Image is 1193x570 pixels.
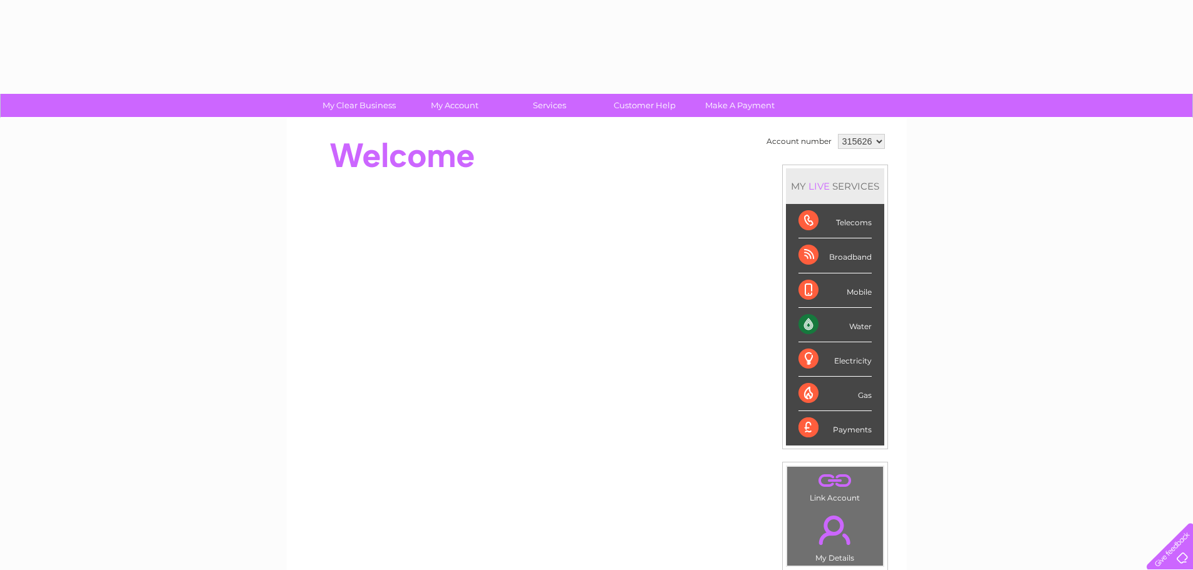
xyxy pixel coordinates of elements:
[798,411,872,445] div: Payments
[798,273,872,308] div: Mobile
[403,94,506,117] a: My Account
[798,377,872,411] div: Gas
[790,508,880,552] a: .
[798,308,872,342] div: Water
[787,466,884,506] td: Link Account
[790,470,880,492] a: .
[787,505,884,566] td: My Details
[498,94,601,117] a: Services
[763,131,835,152] td: Account number
[688,94,792,117] a: Make A Payment
[593,94,696,117] a: Customer Help
[786,168,884,204] div: MY SERVICES
[798,342,872,377] div: Electricity
[806,180,832,192] div: LIVE
[307,94,411,117] a: My Clear Business
[798,238,872,273] div: Broadband
[798,204,872,238] div: Telecoms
